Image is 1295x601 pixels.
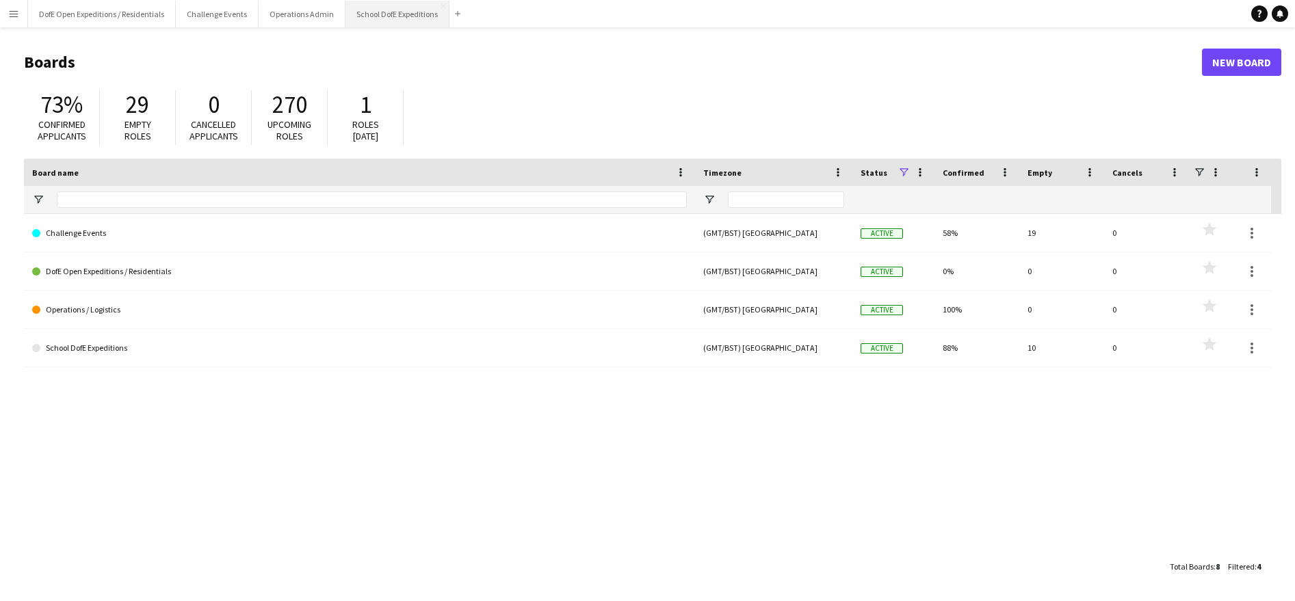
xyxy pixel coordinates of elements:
button: Operations Admin [259,1,345,27]
span: Active [861,228,903,239]
span: Active [861,267,903,277]
span: Timezone [703,168,742,178]
span: Cancels [1112,168,1142,178]
h1: Boards [24,52,1202,72]
span: 1 [360,90,371,120]
div: 0 [1104,291,1189,328]
a: DofE Open Expeditions / Residentials [32,252,687,291]
button: Open Filter Menu [703,193,716,206]
button: DofE Open Expeditions / Residentials [28,1,176,27]
div: : [1170,553,1220,580]
span: 0 [208,90,220,120]
div: 88% [934,329,1019,366]
div: (GMT/BST) [GEOGRAPHIC_DATA] [695,252,852,290]
div: 0 [1019,252,1104,290]
div: 0 [1104,252,1189,290]
div: 0 [1019,291,1104,328]
div: 0 [1104,329,1189,366]
div: 100% [934,291,1019,328]
input: Board name Filter Input [57,191,687,208]
span: 270 [272,90,307,120]
div: 10 [1019,329,1104,366]
span: Upcoming roles [267,118,311,142]
a: Challenge Events [32,214,687,252]
div: (GMT/BST) [GEOGRAPHIC_DATA] [695,214,852,252]
span: 4 [1257,561,1261,572]
span: Active [861,343,903,353]
span: Filtered [1228,561,1255,572]
button: School DofE Expeditions [345,1,449,27]
span: Empty roles [125,118,151,142]
span: 8 [1216,561,1220,572]
a: School DofE Expeditions [32,329,687,367]
a: New Board [1202,49,1281,76]
div: : [1228,553,1261,580]
span: Status [861,168,887,178]
div: 0 [1104,214,1189,252]
button: Open Filter Menu [32,193,44,206]
span: Total Boards [1170,561,1214,572]
span: Cancelled applicants [189,118,238,142]
span: Confirmed [943,168,984,178]
div: 0% [934,252,1019,290]
a: Operations / Logistics [32,291,687,329]
span: 73% [40,90,83,120]
span: Roles [DATE] [352,118,379,142]
span: Active [861,305,903,315]
input: Timezone Filter Input [728,191,844,208]
span: Confirmed applicants [38,118,86,142]
div: (GMT/BST) [GEOGRAPHIC_DATA] [695,291,852,328]
span: Board name [32,168,79,178]
div: 19 [1019,214,1104,252]
span: 29 [126,90,149,120]
button: Challenge Events [176,1,259,27]
div: 58% [934,214,1019,252]
div: (GMT/BST) [GEOGRAPHIC_DATA] [695,329,852,366]
span: Empty [1028,168,1052,178]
